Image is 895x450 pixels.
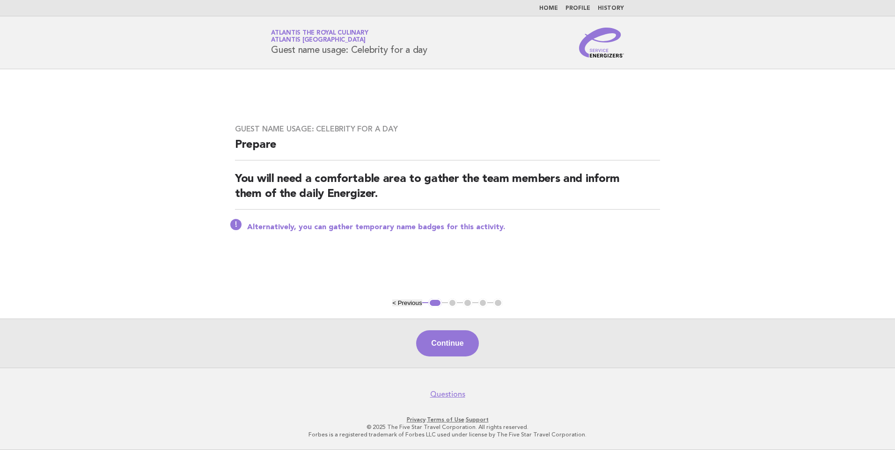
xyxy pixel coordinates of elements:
p: · · [161,416,734,423]
button: < Previous [392,299,422,306]
img: Service Energizers [579,28,624,58]
p: Alternatively, you can gather temporary name badges for this activity. [247,223,660,232]
h1: Guest name usage: Celebrity for a day [271,30,427,55]
a: Terms of Use [427,416,464,423]
h2: You will need a comfortable area to gather the team members and inform them of the daily Energizer. [235,172,660,210]
a: History [598,6,624,11]
p: Forbes is a registered trademark of Forbes LLC used under license by The Five Star Travel Corpora... [161,431,734,438]
a: Questions [430,390,465,399]
button: 1 [428,298,442,308]
a: Profile [565,6,590,11]
button: Continue [416,330,478,356]
h2: Prepare [235,138,660,160]
a: Atlantis the Royal CulinaryAtlantis [GEOGRAPHIC_DATA] [271,30,368,43]
p: © 2025 The Five Star Travel Corporation. All rights reserved. [161,423,734,431]
a: Privacy [407,416,425,423]
a: Support [466,416,489,423]
h3: Guest name usage: Celebrity for a day [235,124,660,134]
a: Home [539,6,558,11]
span: Atlantis [GEOGRAPHIC_DATA] [271,37,366,44]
